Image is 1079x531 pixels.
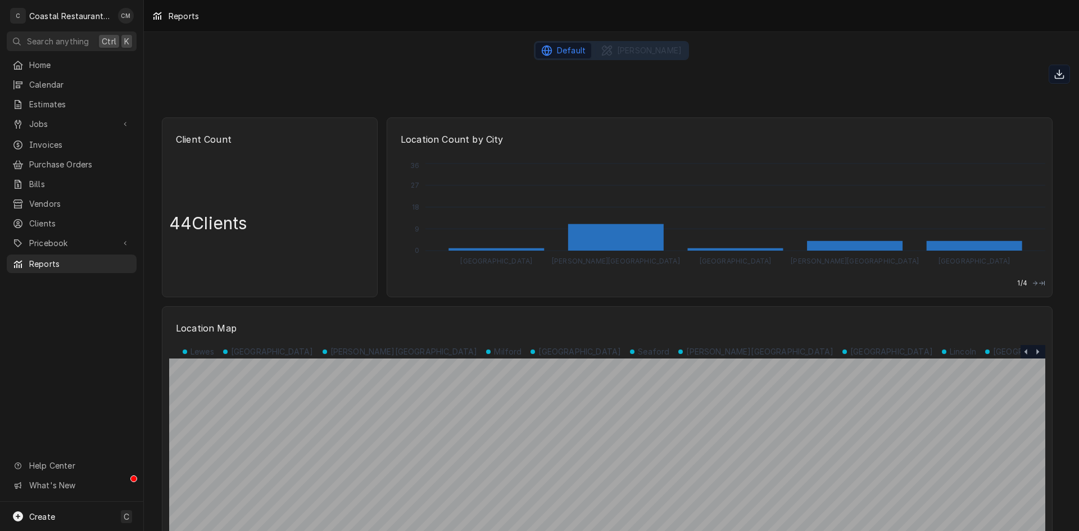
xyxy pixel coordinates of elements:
[410,161,419,170] tspan: 36
[29,158,131,170] span: Purchase Orders
[10,8,26,24] div: Coastal Restaurant Repair's Avatar
[7,115,137,133] a: Go to Jobs
[617,45,682,56] span: [PERSON_NAME]
[7,95,137,114] a: Estimates
[7,476,137,494] a: Go to What's New
[939,257,1010,265] tspan: [GEOGRAPHIC_DATA]
[700,257,772,265] tspan: [GEOGRAPHIC_DATA]
[557,45,586,56] span: Default
[27,35,89,47] span: Search anything
[7,194,137,213] a: Vendors
[552,257,680,265] tspan: [PERSON_NAME][GEOGRAPHIC_DATA]
[394,127,1045,152] p: Location Count by City
[7,155,137,174] a: Purchase Orders
[950,346,976,357] p: Lincoln
[29,479,130,491] span: What's New
[29,10,112,22] div: Coastal Restaurant Repair
[460,257,532,265] tspan: [GEOGRAPHIC_DATA]
[415,225,419,233] tspan: 9
[415,246,419,255] tspan: 0
[169,127,370,152] p: Client Count
[10,8,26,24] div: C
[7,214,137,233] a: Clients
[850,346,933,357] p: [GEOGRAPHIC_DATA]
[29,79,131,90] span: Calendar
[7,175,137,193] a: Bills
[330,346,478,357] p: [PERSON_NAME][GEOGRAPHIC_DATA]
[118,8,134,24] div: CM
[411,181,419,189] tspan: 27
[29,118,114,130] span: Jobs
[102,35,116,47] span: Ctrl
[124,35,129,47] span: K
[118,8,134,24] div: Chad McMaster's Avatar
[29,59,131,71] span: Home
[7,234,137,252] a: Go to Pricebook
[29,460,130,471] span: Help Center
[169,156,247,290] p: 44 Clients
[412,203,419,211] tspan: 18
[638,346,669,357] p: Seaford
[7,75,137,94] a: Calendar
[29,98,131,110] span: Estimates
[7,56,137,74] a: Home
[686,346,833,357] p: [PERSON_NAME][GEOGRAPHIC_DATA]
[538,346,621,357] p: [GEOGRAPHIC_DATA]
[29,217,131,229] span: Clients
[7,135,137,154] a: Invoices
[29,139,131,151] span: Invoices
[7,255,137,273] a: Reports
[231,346,314,357] p: [GEOGRAPHIC_DATA]
[191,346,214,357] p: Lewes
[29,258,131,270] span: Reports
[29,198,131,210] span: Vendors
[791,257,919,265] tspan: [PERSON_NAME][GEOGRAPHIC_DATA]
[1013,279,1032,288] p: 1 / 4
[7,456,137,475] a: Go to Help Center
[993,346,1076,357] p: [GEOGRAPHIC_DATA]
[124,511,129,523] span: C
[7,31,137,51] button: Search anythingCtrlK
[169,316,1045,341] p: Location Map
[29,237,114,249] span: Pricebook
[29,512,55,521] span: Create
[494,346,522,357] p: Milford
[29,178,131,190] span: Bills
